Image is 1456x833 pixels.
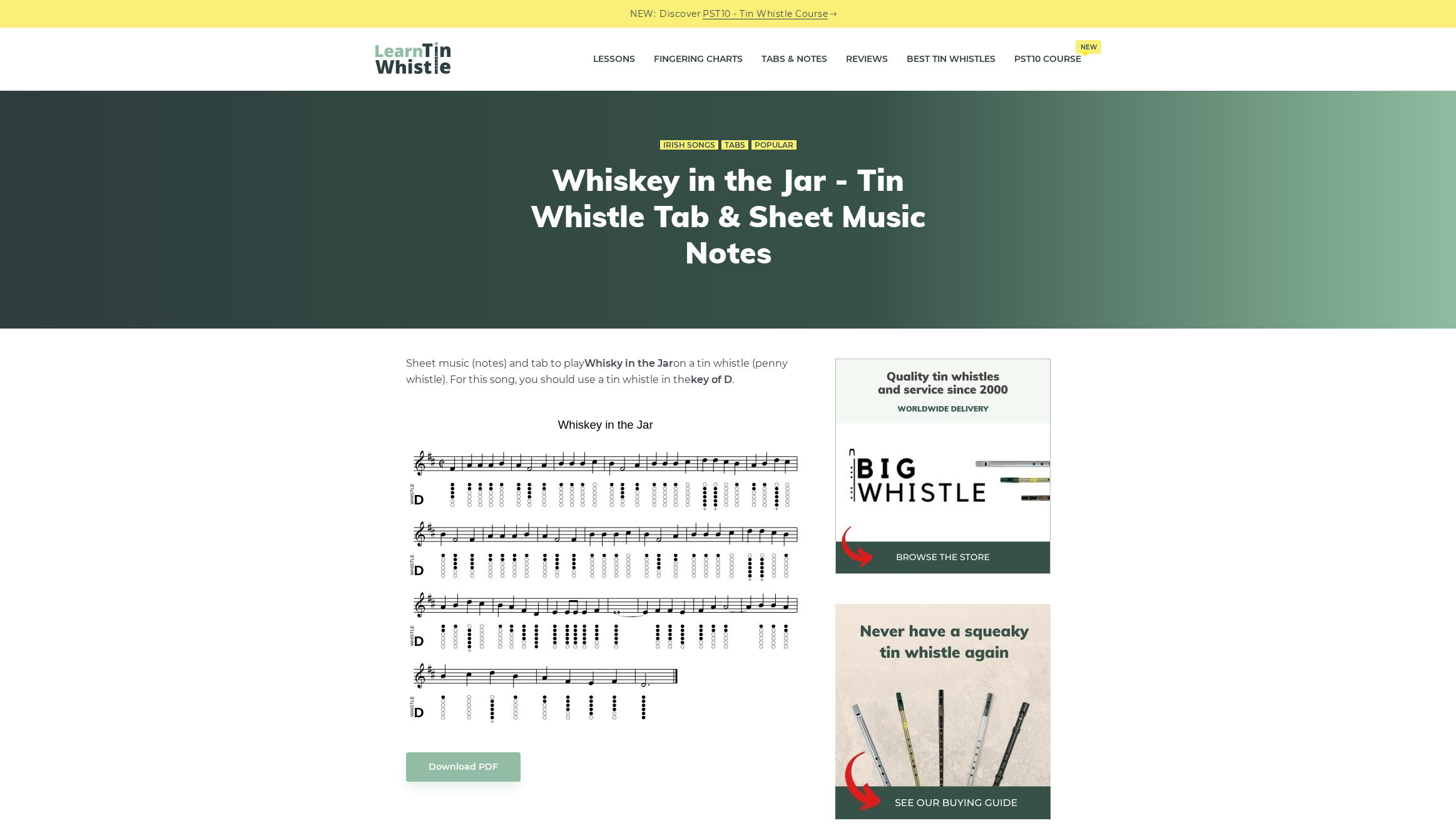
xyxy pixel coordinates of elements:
h1: Whiskey in the Jar - Tin Whistle Tab & Sheet Music Notes [498,162,959,270]
a: Fingering Charts [654,44,743,75]
img: LearnTinWhistle.com [375,42,451,74]
strong: Whisky in the Jar [584,357,673,369]
img: BigWhistle Tin Whistle Store [835,359,1051,574]
a: Popular [751,140,797,150]
a: Download PDF [406,752,521,782]
a: Irish Songs [660,140,718,150]
strong: key of D [691,374,732,386]
a: Reviews [846,44,888,75]
a: Lessons [593,44,635,75]
p: Sheet music (notes) and tab to play on a tin whistle (penny whistle). For this song, you should u... [406,355,805,388]
img: Whiskey in the Jar Tin Whistle Tab & Sheet Music [406,414,805,727]
img: tin whistle buying guide [835,604,1051,819]
a: PST10 CourseNew [1014,44,1081,75]
a: Best Tin Whistles [907,44,995,75]
a: Tabs & Notes [761,44,827,75]
span: New [1076,40,1101,54]
a: Tabs [721,140,748,150]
